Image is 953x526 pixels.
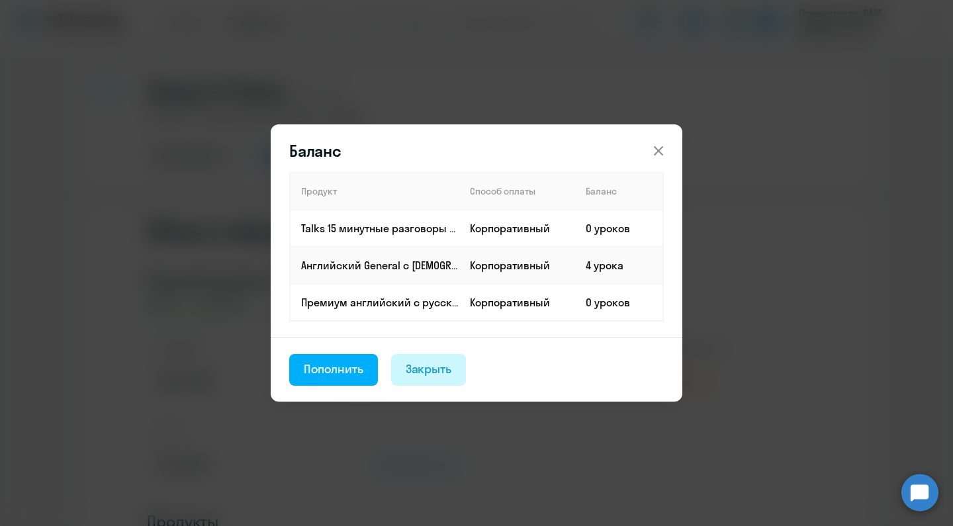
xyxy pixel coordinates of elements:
[575,247,663,284] td: 4 урока
[290,173,459,210] th: Продукт
[459,210,575,247] td: Корпоративный
[301,258,459,273] p: Английский General с [DEMOGRAPHIC_DATA] преподавателем
[575,210,663,247] td: 0 уроков
[459,284,575,321] td: Корпоративный
[575,173,663,210] th: Баланс
[406,361,452,378] div: Закрыть
[459,173,575,210] th: Способ оплаты
[301,295,459,310] p: Премиум английский с русскоговорящим преподавателем
[575,284,663,321] td: 0 уроков
[304,361,363,378] div: Пополнить
[391,354,467,386] button: Закрыть
[289,354,378,386] button: Пополнить
[271,140,682,161] header: Баланс
[301,221,459,236] p: Talks 15 минутные разговоры на английском
[459,247,575,284] td: Корпоративный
